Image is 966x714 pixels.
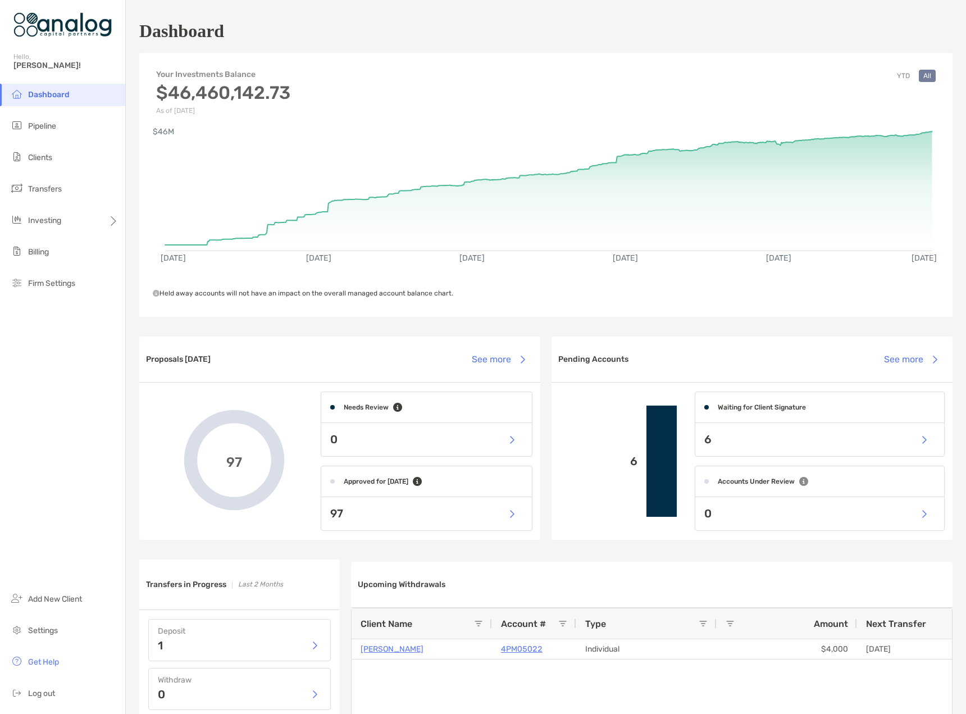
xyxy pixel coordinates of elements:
[10,592,24,605] img: add_new_client icon
[704,507,712,521] p: 0
[28,594,82,604] span: Add New Client
[10,213,24,226] img: investing icon
[704,433,712,447] p: 6
[10,244,24,258] img: billing icon
[156,82,290,103] h3: $46,460,142.73
[28,247,49,257] span: Billing
[892,70,914,82] button: YTD
[139,21,224,42] h1: Dashboard
[10,119,24,132] img: pipeline icon
[13,61,119,70] span: [PERSON_NAME]!
[460,253,485,263] text: [DATE]
[28,626,58,635] span: Settings
[718,403,806,411] h4: Waiting for Client Signature
[558,354,628,364] h3: Pending Accounts
[158,626,321,636] h4: Deposit
[226,452,242,469] span: 97
[10,181,24,195] img: transfers icon
[613,253,639,263] text: [DATE]
[501,619,546,629] span: Account #
[330,507,343,521] p: 97
[10,686,24,699] img: logout icon
[28,153,52,162] span: Clients
[919,70,936,82] button: All
[156,70,290,79] h4: Your Investments Balance
[161,253,186,263] text: [DATE]
[238,577,283,592] p: Last 2 Months
[13,4,112,45] img: Zoe Logo
[306,253,331,263] text: [DATE]
[463,347,534,372] button: See more
[153,127,174,137] text: $46M
[146,354,211,364] h3: Proposals [DATE]
[767,253,792,263] text: [DATE]
[814,619,848,629] span: Amount
[585,619,606,629] span: Type
[358,580,445,589] h3: Upcoming Withdrawals
[156,107,290,115] p: As of [DATE]
[10,276,24,289] img: firm-settings icon
[501,642,543,656] a: 4PM05022
[717,639,857,659] div: $4,000
[28,657,59,667] span: Get Help
[561,454,637,469] p: 6
[28,121,56,131] span: Pipeline
[158,675,321,685] h4: Withdraw
[153,289,453,297] span: Held away accounts will not have an impact on the overall managed account balance chart.
[28,279,75,288] span: Firm Settings
[158,640,163,651] p: 1
[146,580,226,589] h3: Transfers in Progress
[344,477,408,485] h4: Approved for [DATE]
[10,87,24,101] img: dashboard icon
[875,347,946,372] button: See more
[866,619,926,629] span: Next Transfer
[158,689,165,700] p: 0
[28,216,61,225] span: Investing
[576,639,717,659] div: Individual
[361,619,412,629] span: Client Name
[718,477,795,485] h4: Accounts Under Review
[10,150,24,163] img: clients icon
[28,90,70,99] span: Dashboard
[330,433,338,447] p: 0
[28,689,55,698] span: Log out
[10,623,24,636] img: settings icon
[913,253,938,263] text: [DATE]
[10,654,24,668] img: get-help icon
[28,184,62,194] span: Transfers
[344,403,389,411] h4: Needs Review
[361,642,423,656] a: [PERSON_NAME]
